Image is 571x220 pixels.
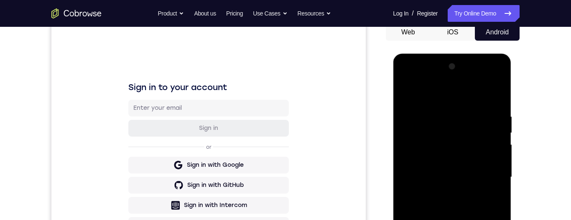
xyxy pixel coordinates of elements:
span: / [412,8,413,18]
button: iOS [431,24,475,41]
a: Pricing [226,5,243,22]
button: Sign in with GitHub [77,153,237,170]
h1: Sign in to your account [77,57,237,69]
a: Register [417,5,438,22]
a: Go to the home page [51,8,102,18]
div: Sign in with Google [135,137,192,145]
button: Android [475,24,520,41]
button: Use Cases [253,5,287,22]
a: Try Online Demo [448,5,520,22]
div: Sign in with GitHub [136,157,192,166]
input: Enter your email [82,80,232,88]
button: Sign in with Intercom [77,173,237,190]
a: Log In [393,5,408,22]
div: Sign in with Zendesk [133,197,195,206]
button: Product [158,5,184,22]
div: Sign in with Intercom [133,177,196,186]
button: Web [386,24,431,41]
p: or [153,120,162,127]
button: Sign in with Google [77,133,237,150]
button: Resources [298,5,331,22]
a: About us [194,5,216,22]
button: Sign in with Zendesk [77,193,237,210]
button: Sign in [77,96,237,113]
